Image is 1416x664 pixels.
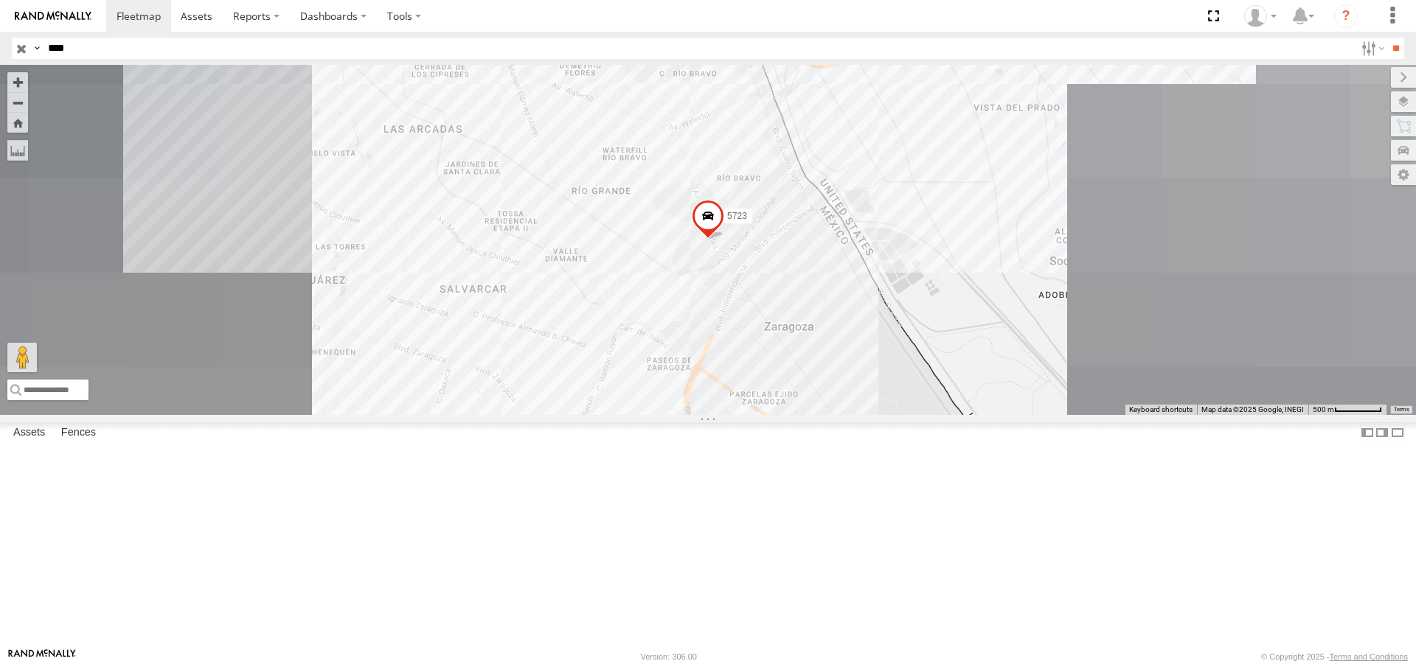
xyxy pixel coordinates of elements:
button: Zoom in [7,72,28,92]
label: Assets [6,423,52,444]
span: Map data ©2025 Google, INEGI [1201,405,1304,413]
span: 500 m [1313,405,1334,413]
img: rand-logo.svg [15,11,91,21]
button: Keyboard shortcuts [1129,405,1193,415]
button: Map Scale: 500 m per 61 pixels [1308,405,1386,415]
div: foxconn f [1239,5,1282,27]
button: Zoom Home [7,113,28,133]
span: 5723 [727,212,747,222]
label: Dock Summary Table to the Right [1375,422,1389,444]
i: ? [1334,4,1358,28]
label: Hide Summary Table [1390,422,1405,444]
div: Version: 306.00 [641,652,697,661]
a: Terms (opens in new tab) [1394,406,1409,412]
label: Dock Summary Table to the Left [1360,422,1375,444]
label: Measure [7,140,28,161]
label: Search Query [31,38,43,59]
label: Search Filter Options [1356,38,1387,59]
label: Map Settings [1391,164,1416,185]
label: Fences [54,423,103,444]
button: Drag Pegman onto the map to open Street View [7,343,37,372]
button: Zoom out [7,92,28,113]
a: Visit our Website [8,649,76,664]
a: Terms and Conditions [1330,652,1408,661]
div: © Copyright 2025 - [1261,652,1408,661]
